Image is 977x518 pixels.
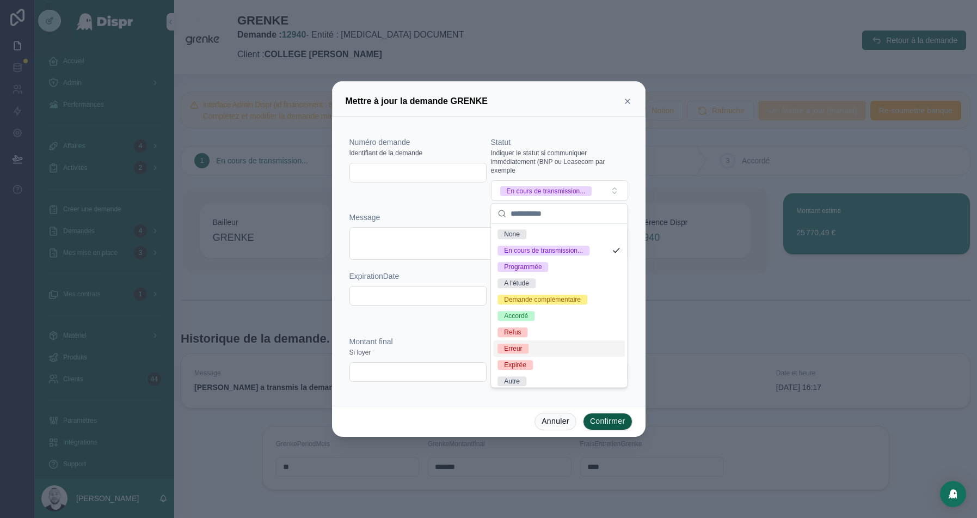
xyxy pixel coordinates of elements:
[349,138,410,147] span: Numéro demande
[349,348,371,357] span: Si loyer
[349,213,380,222] span: Message
[534,413,576,430] button: Annuler
[940,481,966,507] div: Open Intercom Messenger
[491,138,511,147] span: Statut
[504,360,526,370] div: Expirée
[491,149,628,175] span: Indiquer le statut si communiquer immédiatement (BNP ou Leasecom par exemple
[349,337,393,346] span: Montant final
[504,246,583,255] div: En cours de transmission...
[349,272,400,281] span: ExpirationDate
[504,295,581,304] div: Demande complémentaire
[504,229,520,239] div: None
[504,311,528,321] div: Accordé
[491,180,628,201] button: Select Button
[504,344,522,354] div: Erreur
[349,149,423,157] span: Identifiant de la demande
[583,413,632,430] button: Confirmer
[504,376,520,386] div: Autre
[346,95,488,108] h3: Mettre à jour la demande GRENKE
[504,278,529,288] div: A l'étude
[491,224,627,387] div: Suggestions
[507,186,586,196] div: En cours de transmission...
[504,327,521,337] div: Refus
[504,262,542,272] div: Programmée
